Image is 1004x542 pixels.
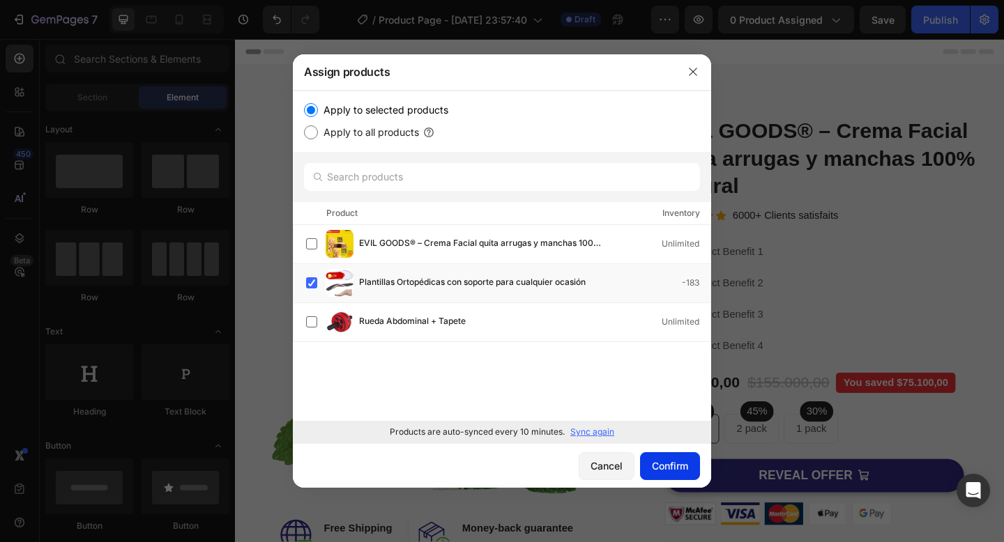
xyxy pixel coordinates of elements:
div: Product [326,206,358,220]
div: Assign products [293,54,675,90]
div: Unlimited [662,315,710,329]
p: Money-back guarantee [247,524,368,541]
p: 30% [621,397,644,414]
img: product-img [326,308,353,336]
div: Inventory [662,206,700,220]
p: 2 pack [545,416,578,433]
div: REVEAL OFFER [570,467,671,484]
div: /> [293,91,711,443]
pre: You saved $75.100,00 [653,363,784,385]
img: product-img [326,269,353,297]
div: Unlimited [662,237,710,251]
button: REVEAL OFFER [467,457,793,494]
div: Cancel [591,458,623,473]
h2: EVIL GOODS® – Crema Facial quita arrugas y manchas 100% Natural [467,84,826,177]
p: 1 pack [610,416,643,433]
span: Plantillas Ortopédicas con soporte para cualquier ocasión [359,275,586,291]
p: Sync again [570,426,614,438]
span: Rueda Abdominal + Tapete [359,314,466,330]
p: Product Benefit 4 [489,324,575,344]
p: 3 pack [480,416,513,433]
button: Confirm [640,452,700,480]
p: Product Benefit 3 [489,290,575,310]
p: Products are auto-synced every 10 minutes. [390,426,565,438]
label: Apply to selected products [318,102,448,118]
div: -183 [682,276,710,290]
div: $79.900,00 [467,362,550,386]
p: Product Benefit 2 [489,256,575,276]
p: 45% [556,397,579,414]
p: 55% [492,397,514,414]
p: Free Shipping [96,524,172,541]
div: $155.000,00 [556,362,648,386]
div: Confirm [652,458,688,473]
div: Open Intercom Messenger [957,474,990,507]
button: Cancel [579,452,634,480]
p: Product Benefit 1 [489,222,575,242]
img: product-img [326,230,353,258]
label: Apply to all products [318,124,419,141]
span: EVIL GOODS® – Crema Facial quita arrugas y manchas 100% Natural [359,236,602,251]
p: 6000+ Clients satisfaits [541,183,656,203]
input: Search products [304,163,700,191]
